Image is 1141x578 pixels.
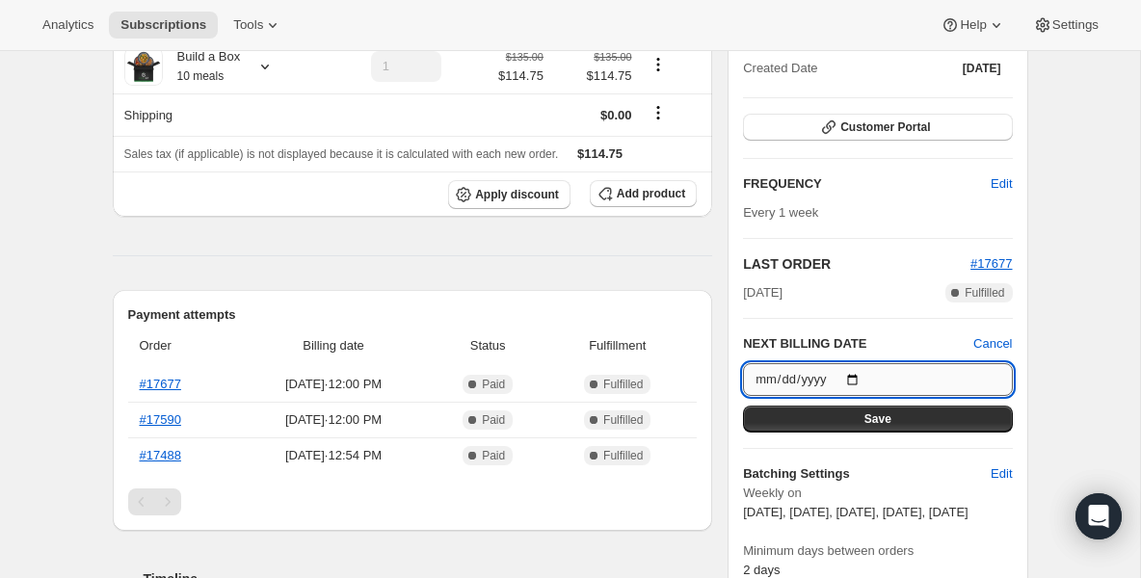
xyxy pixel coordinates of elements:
span: Billing date [241,336,426,355]
small: 10 meals [177,69,225,83]
div: Build a Box [163,47,241,86]
nav: Pagination [128,488,698,515]
button: Help [929,12,1017,39]
small: $135.00 [506,51,544,63]
span: Fulfillment [549,336,685,355]
span: Fulfilled [603,377,643,392]
span: [DATE] [963,61,1001,76]
th: Order [128,325,236,367]
h6: Batching Settings [743,464,991,484]
span: [DATE], [DATE], [DATE], [DATE], [DATE] [743,505,969,519]
h2: FREQUENCY [743,174,991,194]
h2: NEXT BILLING DATE [743,334,973,354]
span: Minimum days between orders [743,541,1012,561]
span: Edit [991,464,1012,484]
span: Apply discount [475,187,559,202]
small: $135.00 [594,51,631,63]
span: Created Date [743,59,817,78]
span: Status [438,336,538,355]
span: $0.00 [600,108,632,122]
button: Shipping actions [643,102,674,123]
span: Add product [617,186,685,201]
span: [DATE] [743,283,783,302]
a: #17590 [140,412,181,427]
span: Tools [233,17,263,33]
span: Customer Portal [840,119,930,135]
h2: Payment attempts [128,305,698,325]
span: Sales tax (if applicable) is not displayed because it is calculated with each new order. [124,147,559,161]
span: [DATE] · 12:00 PM [241,410,426,430]
span: $114.75 [498,66,544,86]
button: Analytics [31,12,105,39]
button: Apply discount [448,180,570,209]
span: Edit [991,174,1012,194]
span: Paid [482,448,505,463]
span: Paid [482,377,505,392]
a: #17488 [140,448,181,462]
button: Add product [590,180,697,207]
span: Every 1 week [743,205,818,220]
div: Open Intercom Messenger [1075,493,1122,539]
button: Tools [222,12,294,39]
span: $114.75 [577,146,623,161]
span: Help [960,17,986,33]
a: #17677 [140,377,181,391]
button: Edit [979,169,1023,199]
span: Weekly on [743,484,1012,503]
button: Product actions [643,54,674,75]
span: $114.75 [555,66,632,86]
span: 2 days [743,563,780,577]
h2: LAST ORDER [743,254,970,274]
button: Cancel [973,334,1012,354]
button: Edit [979,459,1023,489]
button: Subscriptions [109,12,218,39]
button: Customer Portal [743,114,1012,141]
th: Shipping [113,93,320,136]
button: Save [743,406,1012,433]
span: Settings [1052,17,1099,33]
span: Save [864,411,891,427]
button: [DATE] [951,55,1013,82]
span: Subscriptions [120,17,206,33]
button: Settings [1022,12,1110,39]
span: [DATE] · 12:54 PM [241,446,426,465]
span: Fulfilled [965,285,1004,301]
span: Fulfilled [603,412,643,428]
span: [DATE] · 12:00 PM [241,375,426,394]
button: #17677 [970,254,1012,274]
a: #17677 [970,256,1012,271]
span: Analytics [42,17,93,33]
span: Paid [482,412,505,428]
span: Fulfilled [603,448,643,463]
